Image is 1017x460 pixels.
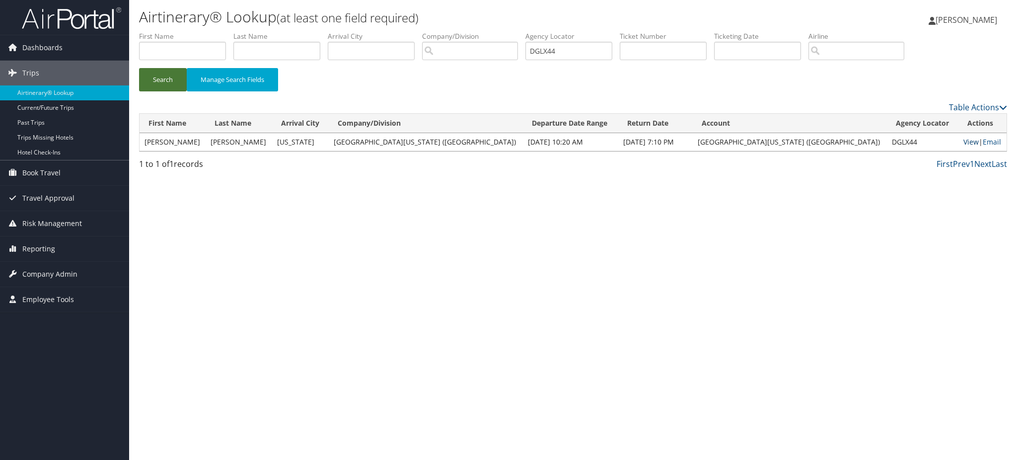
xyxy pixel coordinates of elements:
[206,114,272,133] th: Last Name: activate to sort column ascending
[523,114,619,133] th: Departure Date Range: activate to sort column ascending
[139,68,187,91] button: Search
[953,158,970,169] a: Prev
[328,31,422,41] label: Arrival City
[525,31,620,41] label: Agency Locator
[983,137,1001,147] a: Email
[887,133,958,151] td: DGLX44
[206,133,272,151] td: [PERSON_NAME]
[963,137,979,147] a: View
[22,287,74,312] span: Employee Tools
[22,262,77,287] span: Company Admin
[22,35,63,60] span: Dashboards
[272,114,329,133] th: Arrival City: activate to sort column ascending
[139,158,345,175] div: 1 to 1 of records
[970,158,974,169] a: 1
[139,6,718,27] h1: Airtinerary® Lookup
[22,211,82,236] span: Risk Management
[929,5,1007,35] a: [PERSON_NAME]
[422,31,525,41] label: Company/Division
[618,133,692,151] td: [DATE] 7:10 PM
[974,158,992,169] a: Next
[949,102,1007,113] a: Table Actions
[618,114,692,133] th: Return Date: activate to sort column ascending
[139,31,233,41] label: First Name
[22,236,55,261] span: Reporting
[693,133,887,151] td: [GEOGRAPHIC_DATA][US_STATE] ([GEOGRAPHIC_DATA])
[936,14,997,25] span: [PERSON_NAME]
[22,160,61,185] span: Book Travel
[620,31,714,41] label: Ticket Number
[140,133,206,151] td: [PERSON_NAME]
[22,6,121,30] img: airportal-logo.png
[992,158,1007,169] a: Last
[329,133,523,151] td: [GEOGRAPHIC_DATA][US_STATE] ([GEOGRAPHIC_DATA])
[958,133,1007,151] td: |
[272,133,329,151] td: [US_STATE]
[277,9,419,26] small: (at least one field required)
[22,186,74,211] span: Travel Approval
[808,31,912,41] label: Airline
[887,114,958,133] th: Agency Locator: activate to sort column ascending
[693,114,887,133] th: Account: activate to sort column ascending
[937,158,953,169] a: First
[140,114,206,133] th: First Name: activate to sort column ascending
[523,133,619,151] td: [DATE] 10:20 AM
[329,114,523,133] th: Company/Division
[187,68,278,91] button: Manage Search Fields
[169,158,174,169] span: 1
[958,114,1007,133] th: Actions
[714,31,808,41] label: Ticketing Date
[22,61,39,85] span: Trips
[233,31,328,41] label: Last Name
